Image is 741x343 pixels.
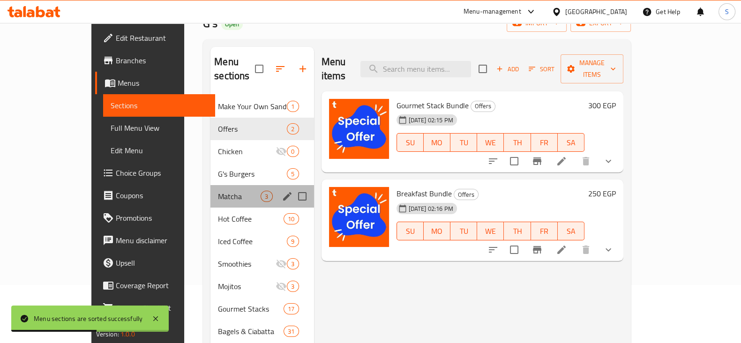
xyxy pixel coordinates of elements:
span: Select to update [504,240,524,260]
a: Sections [103,94,215,117]
span: WE [481,224,500,238]
button: TH [504,222,531,240]
button: TU [450,222,477,240]
a: Branches [95,49,215,72]
button: TH [504,133,531,152]
span: Gourmet Stack Bundle [397,98,469,112]
button: Branch-specific-item [526,150,548,172]
button: Sort [526,62,557,76]
span: Offers [218,123,287,134]
span: 31 [284,327,298,336]
button: SA [558,133,584,152]
button: Manage items [561,54,623,83]
span: 3 [287,260,298,268]
div: [GEOGRAPHIC_DATA] [565,7,627,17]
button: MO [424,222,450,240]
span: 5 [287,170,298,179]
span: Chicken [218,146,276,157]
img: Gourmet Stack Bundle [329,99,389,159]
span: [DATE] 02:16 PM [405,204,457,213]
span: Breakfast Bundle [397,186,452,201]
span: 3 [261,192,272,201]
button: show more [597,150,620,172]
div: items [287,101,299,112]
button: WE [477,222,504,240]
div: Offers [454,189,479,200]
div: items [287,236,299,247]
div: G's Burgers [218,168,287,179]
div: Mojitos3 [210,275,314,298]
div: Smoothies3 [210,253,314,275]
span: Grocery Checklist [116,302,208,313]
svg: Show Choices [603,244,614,255]
span: Upsell [116,257,208,268]
span: Menus [118,77,208,89]
span: FR [535,224,554,238]
span: Offers [471,101,495,112]
div: Gourmet Stacks17 [210,298,314,320]
span: Matcha [218,191,261,202]
button: edit [280,189,294,203]
span: Choice Groups [116,167,208,179]
h6: 250 EGP [588,187,616,200]
span: Select section [473,59,493,79]
span: Full Menu View [111,122,208,134]
span: Sections [111,100,208,111]
button: SA [558,222,584,240]
span: Menu disclaimer [116,235,208,246]
span: S [725,7,729,17]
a: Edit Restaurant [95,27,215,49]
span: 17 [284,305,298,313]
span: Add item [493,62,523,76]
span: SA [561,224,581,238]
span: SA [561,136,581,149]
a: Coupons [95,184,215,207]
div: items [261,191,272,202]
h2: Menu sections [214,55,254,83]
span: Mojitos [218,281,276,292]
span: Version: [96,328,119,340]
span: Manage items [568,57,616,81]
span: Select to update [504,151,524,171]
a: Edit menu item [556,244,567,255]
div: Matcha3edit [210,185,314,208]
span: 1 [287,102,298,111]
span: TH [508,136,527,149]
span: Open [221,20,243,28]
span: Make Your Own Sandwich [218,101,287,112]
a: Edit menu item [556,156,567,167]
span: 2 [287,125,298,134]
svg: Inactive section [276,258,287,269]
span: Branches [116,55,208,66]
span: TU [454,136,473,149]
button: FR [531,222,558,240]
svg: Show Choices [603,156,614,167]
span: Add [495,64,520,75]
div: Make Your Own Sandwich1 [210,95,314,118]
span: TU [454,224,473,238]
span: Iced Coffee [218,236,287,247]
button: MO [424,133,450,152]
div: Open [221,19,243,30]
a: Promotions [95,207,215,229]
button: Add section [292,58,314,80]
svg: Inactive section [276,281,287,292]
span: Bagels & Ciabatta [218,326,284,337]
a: Choice Groups [95,162,215,184]
span: Edit Menu [111,145,208,156]
div: Hot Coffee10 [210,208,314,230]
div: Menu-management [464,6,521,17]
div: Bagels & Ciabatta31 [210,320,314,343]
span: Edit Restaurant [116,32,208,44]
div: Menu sections are sorted successfully [34,313,142,324]
a: Menu disclaimer [95,229,215,252]
span: Hot Coffee [218,213,284,224]
span: TH [508,224,527,238]
div: Chicken0 [210,140,314,163]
